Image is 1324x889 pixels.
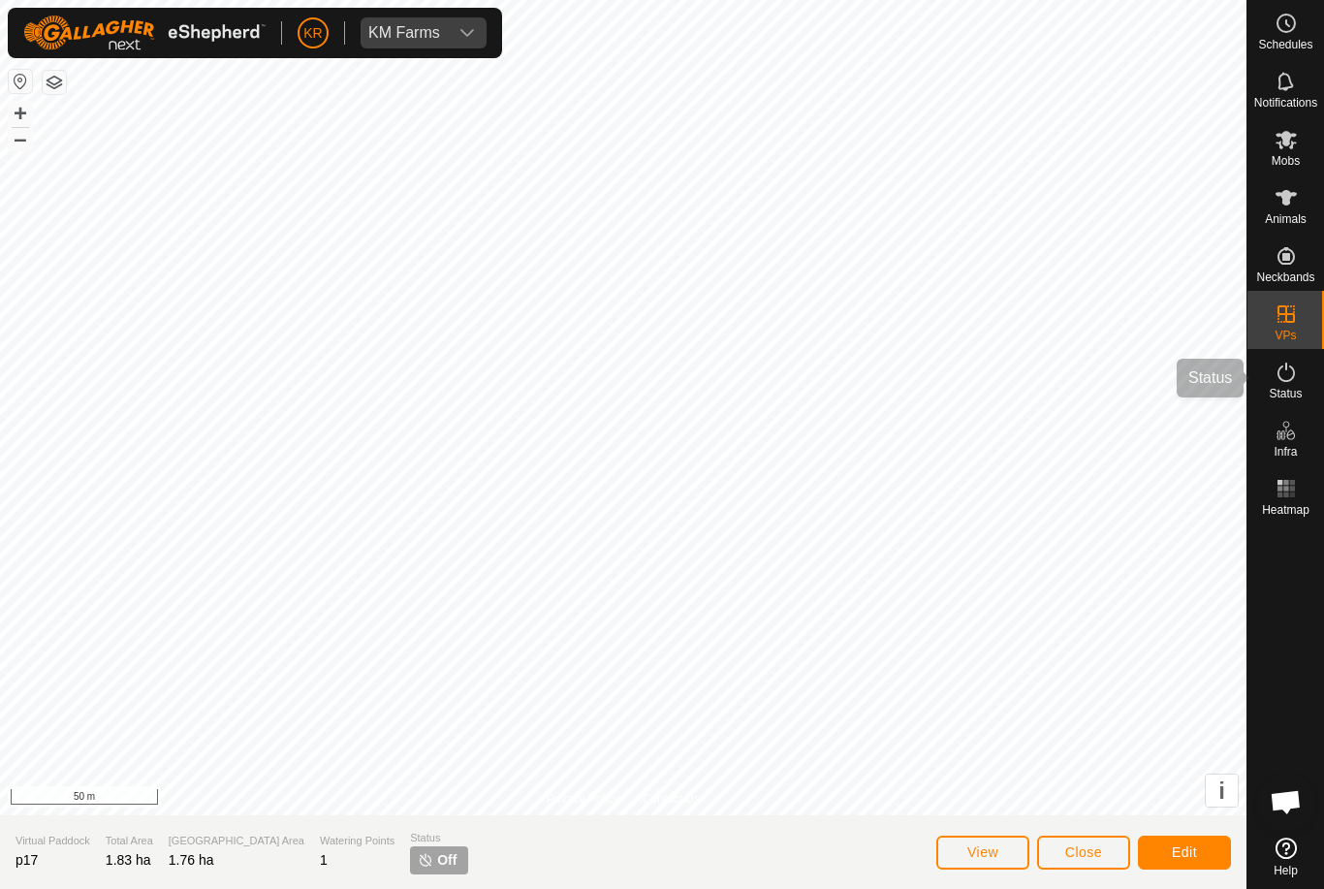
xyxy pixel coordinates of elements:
[303,23,322,44] span: KR
[1065,844,1102,860] span: Close
[23,16,266,50] img: Gallagher Logo
[1258,39,1312,50] span: Schedules
[43,71,66,94] button: Map Layers
[1257,773,1315,831] div: Open chat
[320,852,328,868] span: 1
[361,17,448,48] span: KM Farms
[1172,844,1197,860] span: Edit
[16,852,38,868] span: p17
[1247,830,1324,884] a: Help
[936,836,1029,870] button: View
[9,102,32,125] button: +
[547,790,619,808] a: Privacy Policy
[9,70,32,93] button: Reset Map
[169,852,214,868] span: 1.76 ha
[643,790,700,808] a: Contact Us
[418,852,433,868] img: turn-off
[106,852,151,868] span: 1.83 ha
[1274,446,1297,458] span: Infra
[1274,865,1298,876] span: Help
[1262,504,1309,516] span: Heatmap
[437,850,457,871] span: Off
[1272,155,1300,167] span: Mobs
[1275,330,1296,341] span: VPs
[320,833,394,849] span: Watering Points
[1037,836,1130,870] button: Close
[16,833,90,849] span: Virtual Paddock
[169,833,304,849] span: [GEOGRAPHIC_DATA] Area
[1218,778,1225,804] span: i
[448,17,487,48] div: dropdown trigger
[368,25,440,41] div: KM Farms
[1256,271,1314,283] span: Neckbands
[106,833,153,849] span: Total Area
[967,844,998,860] span: View
[9,127,32,150] button: –
[1206,775,1238,807] button: i
[1254,97,1317,109] span: Notifications
[1265,213,1307,225] span: Animals
[1269,388,1302,399] span: Status
[1138,836,1231,870] button: Edit
[410,830,468,846] span: Status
